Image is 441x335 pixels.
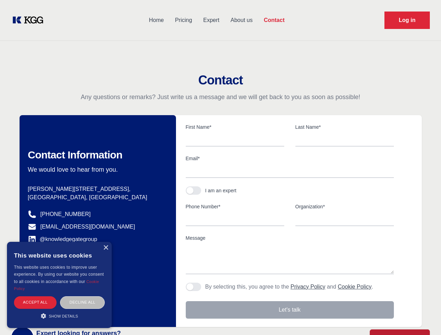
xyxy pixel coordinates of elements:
label: First Name* [186,124,284,131]
a: Pricing [169,11,198,29]
div: Show details [14,312,105,319]
a: [PHONE_NUMBER] [41,210,91,218]
label: Phone Number* [186,203,284,210]
p: By selecting this, you agree to the and . [205,283,373,291]
a: Request Demo [384,12,430,29]
h2: Contact Information [28,149,165,161]
div: I am an expert [205,187,237,194]
div: This website uses cookies [14,247,105,264]
p: [PERSON_NAME][STREET_ADDRESS], [28,185,165,193]
button: Let's talk [186,301,394,319]
span: This website uses cookies to improve user experience. By using our website you consent to all coo... [14,265,104,284]
a: Home [143,11,169,29]
label: Email* [186,155,394,162]
div: Close [103,245,108,251]
a: [EMAIL_ADDRESS][DOMAIN_NAME] [41,223,135,231]
a: Privacy Policy [291,284,325,290]
a: Cookie Policy [14,280,99,291]
a: KOL Knowledge Platform: Talk to Key External Experts (KEE) [11,15,49,26]
label: Message [186,234,394,241]
span: Show details [49,314,78,318]
label: Organization* [295,203,394,210]
div: Decline all [60,296,105,308]
h2: Contact [8,73,433,87]
p: Any questions or remarks? Just write us a message and we will get back to you as soon as possible! [8,93,433,101]
div: Accept all [14,296,57,308]
a: Cookie Policy [338,284,372,290]
p: [GEOGRAPHIC_DATA], [GEOGRAPHIC_DATA] [28,193,165,202]
a: @knowledgegategroup [28,235,97,244]
iframe: Chat Widget [406,301,441,335]
label: Last Name* [295,124,394,131]
a: About us [225,11,258,29]
a: Contact [258,11,290,29]
a: Expert [198,11,225,29]
p: We would love to hear from you. [28,165,165,174]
